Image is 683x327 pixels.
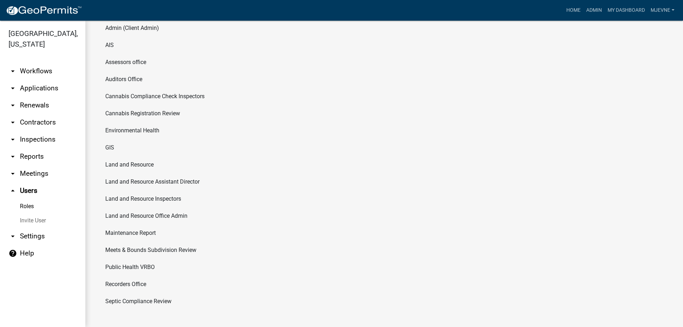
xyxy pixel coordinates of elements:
li: Land and Resource Assistant Director [100,173,669,190]
i: arrow_drop_down [9,152,17,161]
li: Land and Resource Inspectors [100,190,669,207]
li: Cannabis Registration Review [100,105,669,122]
li: Maintenance Report [100,225,669,242]
li: Land and Resource [100,156,669,173]
a: Home [563,4,583,17]
li: Assessors office [100,54,669,71]
i: arrow_drop_down [9,232,17,241]
i: arrow_drop_down [9,169,17,178]
i: arrow_drop_down [9,118,17,127]
a: MJevne [648,4,677,17]
li: Meets & Bounds Subdivision Review [100,242,669,259]
li: Septic Compliance Review [100,293,669,310]
i: help [9,249,17,258]
a: Admin [583,4,605,17]
li: Recorders Office [100,276,669,293]
li: Auditors Office [100,71,669,88]
li: Land and Resource Office Admin [100,207,669,225]
li: Cannabis Compliance Check Inspectors [100,88,669,105]
i: arrow_drop_up [9,186,17,195]
i: arrow_drop_down [9,84,17,93]
li: Public Health VRBO [100,259,669,276]
li: GIS [100,139,669,156]
i: arrow_drop_down [9,135,17,144]
i: arrow_drop_down [9,101,17,110]
li: AIS [100,37,669,54]
i: arrow_drop_down [9,67,17,75]
li: Admin (Client Admin) [100,20,669,37]
a: My Dashboard [605,4,648,17]
li: Environmental Health [100,122,669,139]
